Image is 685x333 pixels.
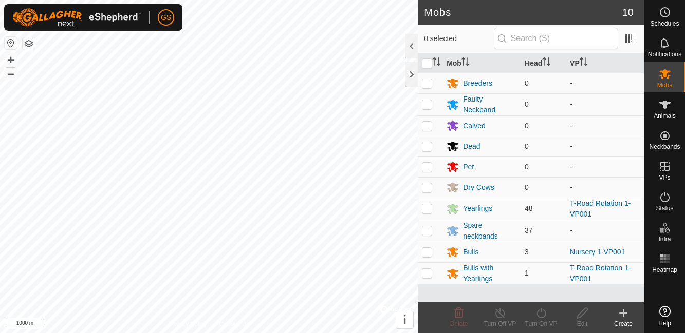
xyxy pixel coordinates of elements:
[603,319,644,328] div: Create
[463,203,492,214] div: Yearlings
[657,82,672,88] span: Mobs
[566,177,644,198] td: -
[566,115,644,136] td: -
[5,67,17,80] button: –
[656,205,673,211] span: Status
[566,156,644,177] td: -
[525,163,529,171] span: 0
[463,182,494,193] div: Dry Cows
[463,121,486,131] div: Calved
[562,319,603,328] div: Edit
[580,59,588,67] p-sorticon: Activate to sort
[525,226,533,234] span: 37
[463,263,516,284] div: Bulls with Yearlings
[525,100,529,108] span: 0
[450,320,468,327] span: Delete
[463,94,516,115] div: Faulty Neckband
[463,78,492,89] div: Breeders
[566,220,644,242] td: -
[12,8,141,27] img: Gallagher Logo
[521,319,562,328] div: Turn On VP
[525,248,529,256] span: 3
[525,142,529,150] span: 0
[644,302,685,330] a: Help
[461,59,470,67] p-sorticon: Activate to sort
[622,5,634,20] span: 10
[161,12,171,23] span: GS
[649,144,680,150] span: Neckbands
[5,37,17,49] button: Reset Map
[566,136,644,156] td: -
[463,162,474,172] div: Pet
[566,93,644,115] td: -
[424,33,493,44] span: 0 selected
[479,319,521,328] div: Turn Off VP
[658,236,671,242] span: Infra
[566,73,644,93] td: -
[525,183,529,191] span: 0
[442,53,521,73] th: Mob
[570,248,625,256] a: Nursery 1-VP001
[403,313,406,327] span: i
[654,113,676,119] span: Animals
[658,320,671,326] span: Help
[570,264,631,283] a: T-Road Rotation 1-VP001
[525,204,533,212] span: 48
[542,59,550,67] p-sorticon: Activate to sort
[396,311,413,328] button: i
[494,28,618,49] input: Search (S)
[424,6,622,18] h2: Mobs
[566,53,644,73] th: VP
[219,320,249,329] a: Contact Us
[521,53,566,73] th: Head
[659,174,670,181] span: VPs
[5,54,17,66] button: +
[463,220,516,242] div: Spare neckbands
[525,269,529,277] span: 1
[652,267,677,273] span: Heatmap
[169,320,207,329] a: Privacy Policy
[463,141,480,152] div: Dead
[432,59,440,67] p-sorticon: Activate to sort
[23,37,35,50] button: Map Layers
[648,51,681,57] span: Notifications
[463,247,478,258] div: Bulls
[525,79,529,87] span: 0
[525,122,529,130] span: 0
[570,199,631,218] a: T-Road Rotation 1-VP001
[650,21,679,27] span: Schedules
